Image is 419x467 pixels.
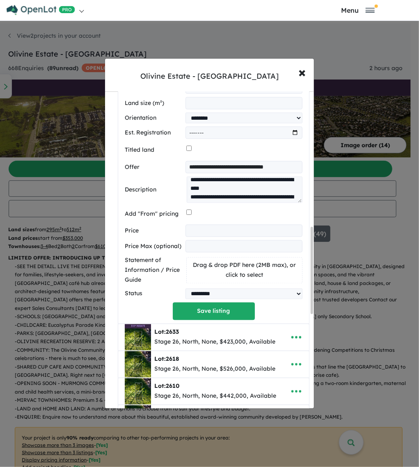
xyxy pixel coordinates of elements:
[140,71,279,82] div: Olivine Estate - [GEOGRAPHIC_DATA]
[154,392,276,401] div: Stage 26, North, None, $442,000, Available
[125,128,182,138] label: Est. Registration
[173,303,255,320] button: Save listing
[125,209,183,219] label: Add "From" pricing
[125,113,182,123] label: Orientation
[125,256,183,285] label: Statement of Information / Price Guide
[166,328,179,336] span: 2633
[7,5,75,15] img: Openlot PRO Logo White
[125,162,182,172] label: Offer
[125,242,182,252] label: Price Max (optional)
[166,355,179,363] span: 2618
[125,351,151,378] img: Olivine%20Estate%20-%20Donnybrook%20-%20Lot%202618___1751246025.jpg
[125,378,151,405] img: Olivine%20Estate%20-%20Donnybrook%20-%20Lot%202610___1751246813.jpg
[298,63,306,81] span: ×
[125,226,182,236] label: Price
[125,324,151,351] img: Olivine%20Estate%20-%20Donnybrook%20-%20Lot%202633___1756983733.jpg
[166,383,179,390] span: 2610
[125,98,182,108] label: Land size (m²)
[125,145,183,155] label: Titled land
[154,337,275,347] div: Stage 26, North, None, $423,000, Available
[125,289,182,299] label: Status
[154,328,179,336] b: Lot:
[193,262,296,279] span: Drag & drop PDF here (2MB max), or click to select
[154,364,275,374] div: Stage 26, North, None, $526,000, Available
[307,6,409,14] button: Toggle navigation
[154,355,179,363] b: Lot:
[125,185,183,195] label: Description
[125,405,151,432] img: Olivine%20Estate%20-%20Donnybrook%20-%20Lot%202617___1751246881.jpg
[154,383,179,390] b: Lot:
